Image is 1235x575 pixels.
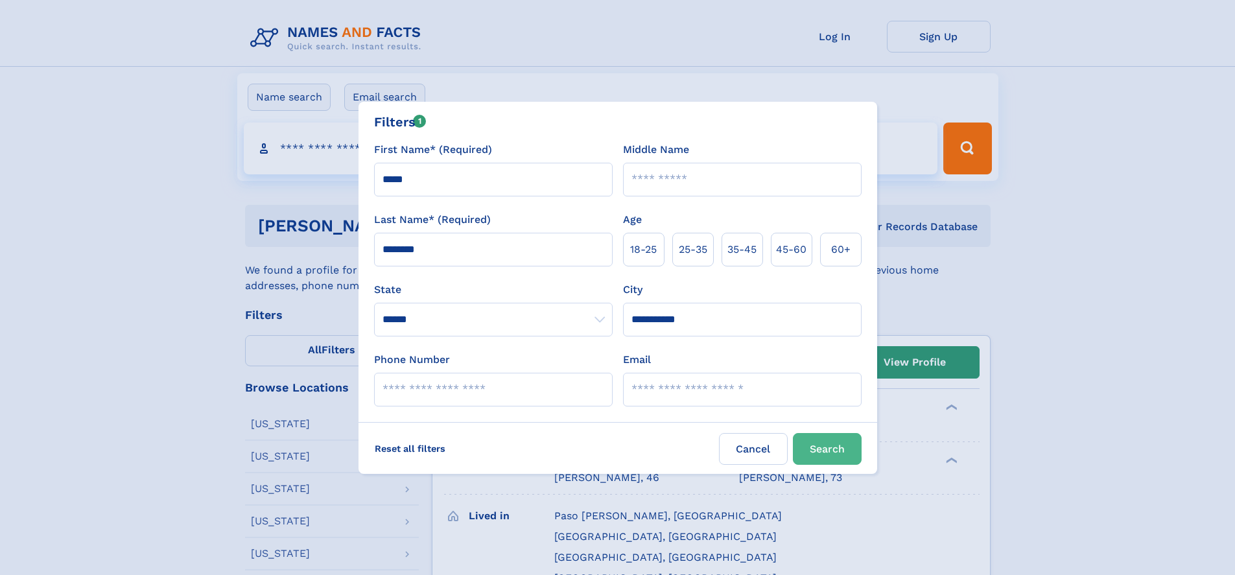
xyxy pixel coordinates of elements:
[374,282,613,298] label: State
[623,212,642,228] label: Age
[719,433,788,465] label: Cancel
[623,282,642,298] label: City
[630,242,657,257] span: 18‑25
[831,242,851,257] span: 60+
[374,142,492,158] label: First Name* (Required)
[374,112,427,132] div: Filters
[776,242,806,257] span: 45‑60
[679,242,707,257] span: 25‑35
[623,352,651,368] label: Email
[374,352,450,368] label: Phone Number
[374,212,491,228] label: Last Name* (Required)
[727,242,757,257] span: 35‑45
[366,433,454,464] label: Reset all filters
[623,142,689,158] label: Middle Name
[793,433,862,465] button: Search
